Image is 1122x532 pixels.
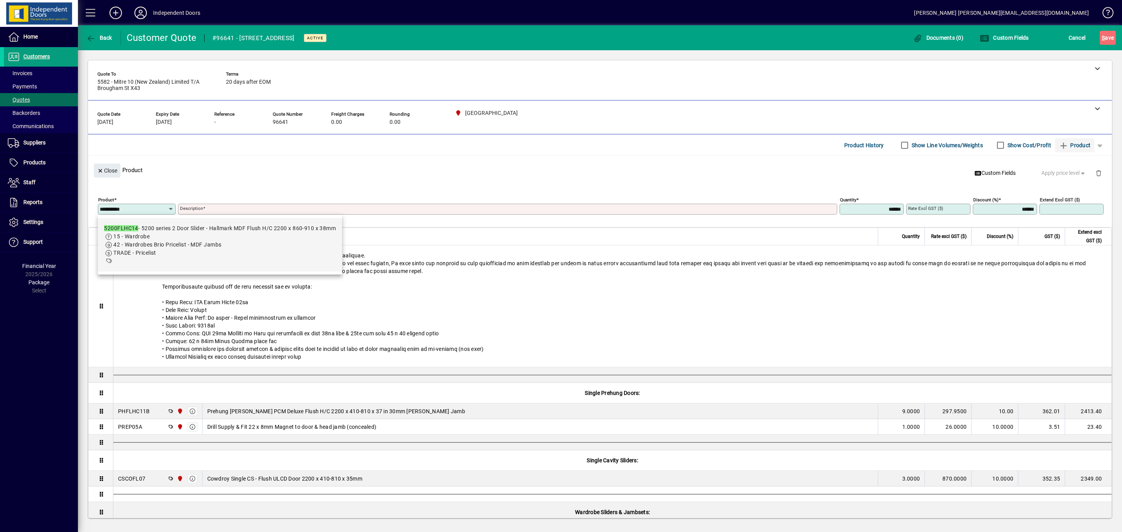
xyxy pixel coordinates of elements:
div: 26.0000 [930,423,967,431]
span: Christchurch [175,423,184,431]
button: Product History [841,138,887,152]
span: Home [23,33,38,40]
div: 870.0000 [930,475,967,483]
div: Lorem ips dol sit ametconsect ad elitsed do eiusmodt inc utla etdo magnaaliquae. Adm venia quisno... [113,245,1111,367]
div: Independent Doors [153,7,200,19]
mat-label: Rate excl GST ($) [908,206,943,211]
span: Settings [23,219,43,225]
a: Suppliers [4,133,78,153]
td: 23.40 [1065,419,1111,435]
span: Prehung [PERSON_NAME] PCM Deluxe Flush H/C 2200 x 410-810 x 37 in 30mm [PERSON_NAME] Jamb [207,407,465,415]
td: 10.0000 [971,471,1018,486]
span: 5582 - Mitre 10 (New Zealand) Limited T/A Brougham St X43 [97,79,214,92]
td: 2413.40 [1065,403,1111,419]
span: Package [28,279,49,285]
td: 352.35 [1018,471,1065,486]
a: Quotes [4,93,78,106]
div: Product [88,156,1112,184]
td: 2349.00 [1065,471,1111,486]
span: Active [307,35,323,41]
span: - [214,119,216,125]
span: 20 days after EOM [226,79,271,85]
span: Close [97,164,117,177]
span: Discount (%) [987,232,1013,241]
button: Close [94,164,120,178]
td: 362.01 [1018,403,1065,419]
span: 15 - Wardrobe [113,233,150,240]
span: 0.00 [390,119,400,125]
span: Payments [8,83,37,90]
span: S [1102,35,1105,41]
span: Christchurch [175,474,184,483]
mat-label: Product [98,197,114,203]
div: Single Cavity Sliders: [113,450,1111,470]
span: Custom Fields [980,35,1029,41]
button: Apply price level [1038,166,1090,180]
span: Back [86,35,112,41]
mat-label: Quantity [840,197,856,203]
a: Knowledge Base [1097,2,1112,27]
span: [DATE] [97,119,113,125]
div: Wardrobe Sliders & Jambsets: [113,502,1111,522]
span: Cowdroy Single CS - Flush ULCD Door 2200 x 410-810 x 35mm [207,475,362,483]
span: Suppliers [23,139,46,146]
span: Christchurch [175,407,184,416]
td: 10.00 [971,403,1018,419]
span: 1.0000 [902,423,920,431]
a: Home [4,27,78,47]
span: TRADE - Pricelist [113,250,156,256]
span: 3.0000 [902,475,920,483]
span: Reports [23,199,42,205]
label: Show Cost/Profit [1006,141,1051,149]
a: Reports [4,193,78,212]
a: Backorders [4,106,78,120]
mat-label: Extend excl GST ($) [1040,197,1080,203]
label: Show Line Volumes/Weights [910,141,983,149]
span: Documents (0) [913,35,963,41]
span: Staff [23,179,35,185]
span: 9.0000 [902,407,920,415]
td: 3.51 [1018,419,1065,435]
span: Backorders [8,110,40,116]
div: 297.9500 [930,407,967,415]
div: Customer Quote [127,32,197,44]
mat-option: 5200FLHC14 - 5200 series 2 Door Slider - Hallmark MDF Flush H/C 2200 x 860-910 x 38mm [98,218,342,271]
div: Single Prehung Doors: [113,383,1111,403]
span: 0.00 [331,119,342,125]
button: Custom Fields [978,31,1031,45]
a: Support [4,233,78,252]
div: PREP05A [118,423,142,431]
span: Products [23,159,46,166]
span: [DATE] [156,119,172,125]
button: Back [84,31,114,45]
a: Products [4,153,78,173]
button: Add [103,6,128,20]
span: Quotes [8,97,30,103]
app-page-header-button: Close [92,167,122,174]
span: ave [1102,32,1114,44]
button: Custom Fields [971,166,1019,180]
span: Rate excl GST ($) [931,232,967,241]
a: Settings [4,213,78,232]
span: Custom Fields [974,169,1016,177]
div: - 5200 series 2 Door Slider - Hallmark MDF Flush H/C 2200 x 860-910 x 38mm [104,224,336,233]
button: Profile [128,6,153,20]
button: Save [1100,31,1116,45]
span: Extend excl GST ($) [1070,228,1102,245]
span: 96641 [273,119,288,125]
span: Support [23,239,43,245]
span: Customers [23,53,50,60]
a: Payments [4,80,78,93]
span: Financial Year [22,263,56,269]
span: Apply price level [1041,169,1087,177]
div: PHFLHC11B [118,407,150,415]
span: Invoices [8,70,32,76]
app-page-header-button: Delete [1089,169,1108,176]
mat-label: Description [180,206,203,211]
span: Quantity [902,232,920,241]
span: Drill Supply & Fit 22 x 8mm Magnet to door & head jamb (concealed) [207,423,377,431]
span: 42 - Wardrobes Brio Pricelist - MDF Jambs [113,241,221,248]
a: Communications [4,120,78,133]
div: CSCOFL07 [118,475,145,483]
td: 10.0000 [971,419,1018,435]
